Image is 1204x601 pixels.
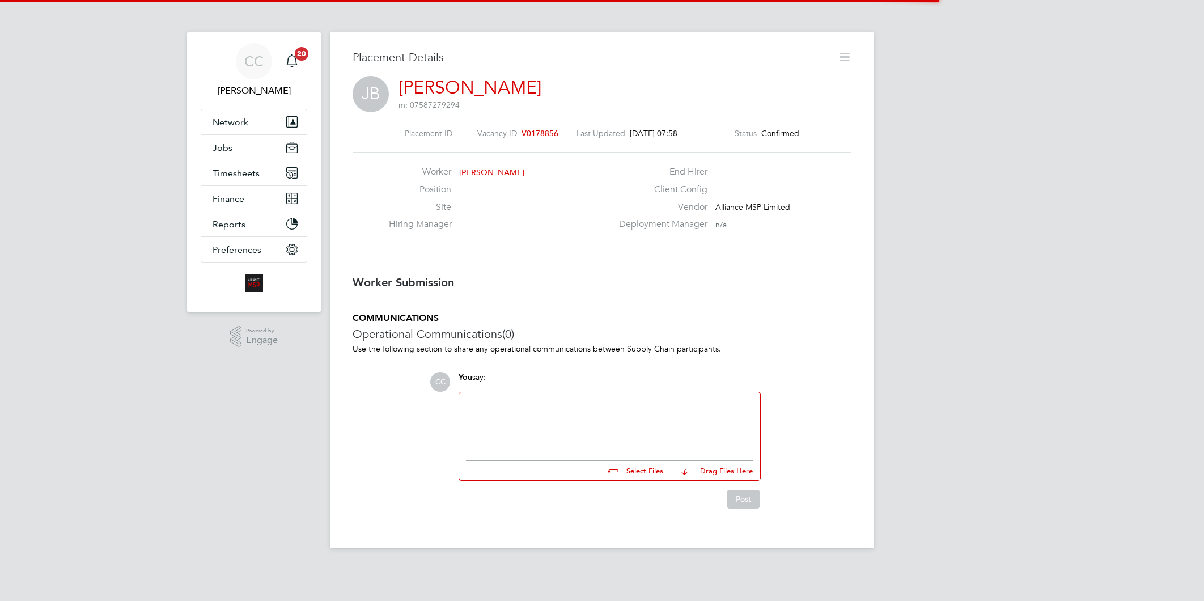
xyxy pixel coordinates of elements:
[735,128,757,138] label: Status
[576,128,625,138] label: Last Updated
[245,274,263,292] img: alliancemsp-logo-retina.png
[522,128,558,138] span: V0178856
[715,202,790,212] span: Alliance MSP Limited
[353,276,454,289] b: Worker Submission
[353,50,829,65] h3: Placement Details
[502,327,514,341] span: (0)
[353,327,851,341] h3: Operational Communications
[230,326,278,348] a: Powered byEngage
[398,77,541,99] a: [PERSON_NAME]
[213,219,245,230] span: Reports
[201,84,307,98] span: Claire Compton
[612,166,707,178] label: End Hirer
[201,135,307,160] button: Jobs
[201,43,307,98] a: CC[PERSON_NAME]
[213,168,260,179] span: Timesheets
[389,201,451,213] label: Site
[612,201,707,213] label: Vendor
[244,54,264,69] span: CC
[246,326,278,336] span: Powered by
[281,43,303,79] a: 20
[353,312,851,324] h5: COMMUNICATIONS
[213,142,232,153] span: Jobs
[201,274,307,292] a: Go to home page
[405,128,452,138] label: Placement ID
[630,128,682,138] span: [DATE] 07:58 -
[389,166,451,178] label: Worker
[213,244,261,255] span: Preferences
[353,344,851,354] p: Use the following section to share any operational communications between Supply Chain participants.
[246,336,278,345] span: Engage
[727,490,760,508] button: Post
[187,32,321,312] nav: Main navigation
[201,160,307,185] button: Timesheets
[398,100,460,110] span: m: 07587279294
[612,184,707,196] label: Client Config
[389,218,451,230] label: Hiring Manager
[715,219,727,230] span: n/a
[353,76,389,112] span: JB
[295,47,308,61] span: 20
[389,184,451,196] label: Position
[459,373,472,382] span: You
[213,117,248,128] span: Network
[213,193,244,204] span: Finance
[201,109,307,134] button: Network
[430,372,450,392] span: CC
[459,167,524,177] span: [PERSON_NAME]
[612,218,707,230] label: Deployment Manager
[761,128,799,138] span: Confirmed
[201,211,307,236] button: Reports
[459,372,761,392] div: say:
[477,128,517,138] label: Vacancy ID
[201,237,307,262] button: Preferences
[201,186,307,211] button: Finance
[672,459,753,483] button: Drag Files Here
